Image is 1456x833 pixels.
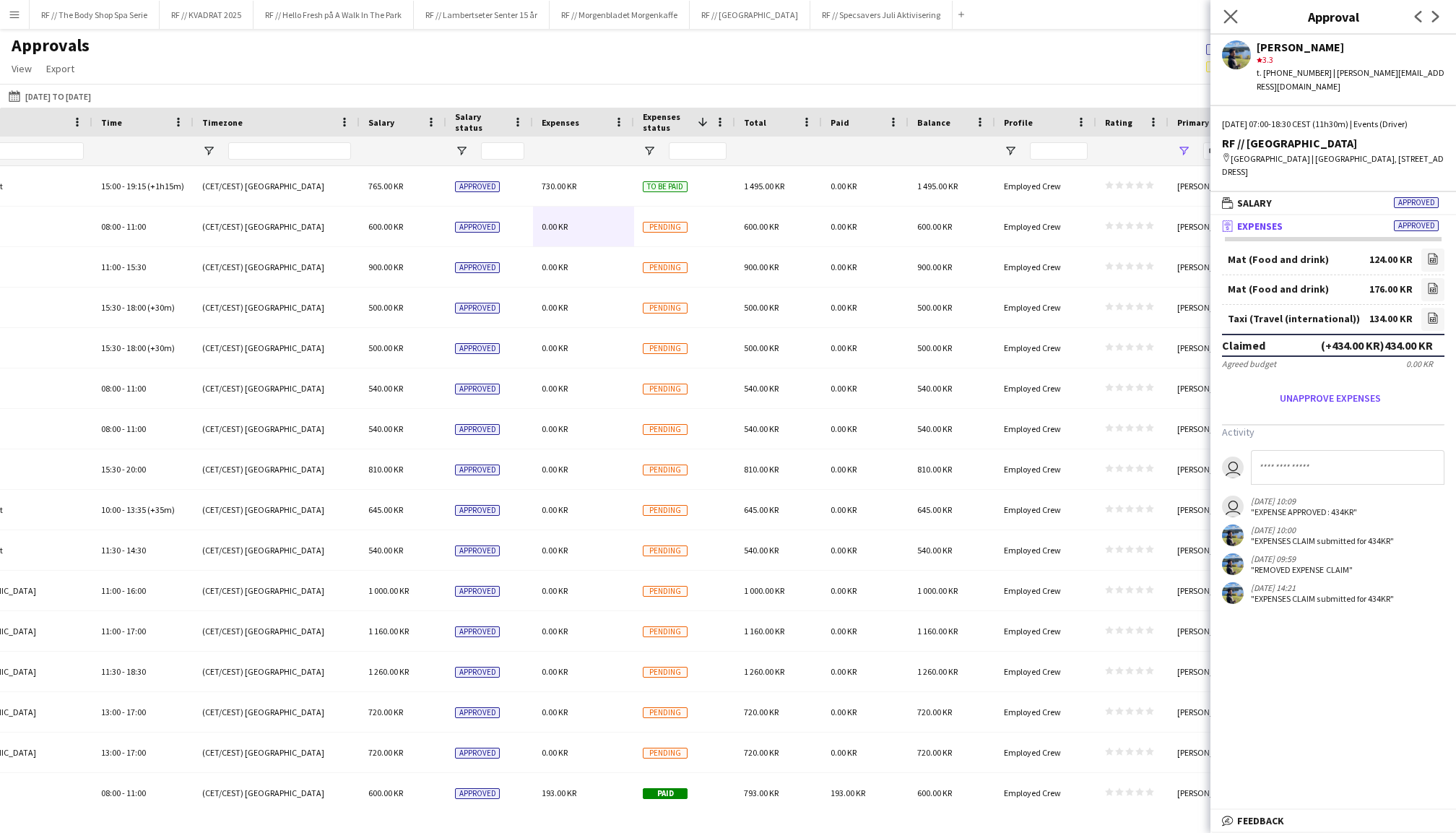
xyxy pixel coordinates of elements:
div: [PERSON_NAME] [1169,449,1270,489]
span: 0.00 KR [831,504,857,515]
span: Approved [455,262,500,273]
span: Time [101,117,122,128]
span: Approved [455,303,500,314]
span: 540.00 KR [917,383,952,394]
span: Export [46,62,74,75]
span: - [122,626,125,636]
span: 0.00 KR [542,585,568,596]
span: 500.00 KR [368,302,403,313]
span: 15:30 [101,464,121,475]
div: (CET/CEST) [GEOGRAPHIC_DATA] [194,368,360,408]
div: [PERSON_NAME] [1169,530,1270,570]
span: Approved [455,222,500,233]
span: 14:30 [126,545,146,556]
span: 0.00 KR [542,666,568,677]
span: Primary contact [1177,117,1243,128]
span: - [122,707,125,717]
span: 540.00 KR [744,383,779,394]
input: Profile Filter Input [1030,142,1088,160]
span: 0.00 KR [542,262,568,272]
div: Mat (Food and drink) [1228,284,1329,295]
span: Pending [643,626,688,637]
div: 3.3 [1257,53,1444,66]
span: 13:00 [101,747,121,758]
div: "EXPENSES CLAIM submitted for 434KR" [1251,593,1394,604]
span: 730.00 KR [542,181,576,191]
button: RF // Hello Fresh på A Walk In The Park [253,1,414,29]
span: 0.00 KR [831,585,857,596]
span: 1 260.00 KR [368,666,409,677]
span: 645.00 KR [744,504,779,515]
span: 810.00 KR [744,464,779,475]
span: 11:00 [101,626,121,636]
div: [DATE] 07:00-18:30 CEST (11h30m) | Events (Driver) [1222,118,1444,131]
button: RF // KVADRAT 2025 [160,1,253,29]
span: 500.00 KR [744,302,779,313]
span: 720.00 KR [744,747,779,758]
div: 134.00 KR [1369,314,1413,324]
span: 0.00 KR [542,342,568,353]
span: 540.00 KR [744,545,779,556]
app-user-avatar: Marit Holvik [1222,496,1244,517]
span: 900.00 KR [744,262,779,272]
div: Claimed [1222,338,1265,353]
span: Employed Crew [1004,221,1061,232]
span: 0.00 KR [831,666,857,677]
span: 0.00 KR [831,707,857,717]
span: Employed Crew [1004,423,1061,434]
span: 11:30 [101,545,121,556]
a: Export [40,59,80,78]
span: 0.00 KR [831,545,857,556]
span: 13:35 [126,504,146,515]
button: Open Filter Menu [1004,144,1017,157]
span: 0.00 KR [831,181,857,191]
span: 08:00 [101,383,121,394]
span: - [122,342,125,353]
div: (CET/CEST) [GEOGRAPHIC_DATA] [194,530,360,570]
span: 11:00 [101,262,121,272]
button: RF // Lambertseter Senter 15 år [414,1,550,29]
span: Expenses [542,117,579,128]
span: Feedback [1237,814,1284,827]
span: 1127 of 1978 [1206,42,1317,55]
span: 11:30 [101,666,121,677]
div: (CET/CEST) [GEOGRAPHIC_DATA] [194,449,360,489]
span: 0.00 KR [542,707,568,717]
button: [DATE] to [DATE] [6,87,94,105]
button: Unapprove expenses [1222,387,1439,410]
span: 0.00 KR [831,423,857,434]
span: 13:00 [101,707,121,717]
span: Employed Crew [1004,666,1061,677]
span: 11:00 [126,787,146,798]
div: [PERSON_NAME] [1169,692,1270,732]
span: 17:00 [126,626,146,636]
mat-expansion-panel-header: Feedback [1210,810,1456,832]
div: t. [PHONE_NUMBER] | [PERSON_NAME][EMAIL_ADDRESS][DOMAIN_NAME] [1257,66,1444,92]
span: 810.00 KR [368,464,403,475]
div: (CET/CEST) [GEOGRAPHIC_DATA] [194,207,360,246]
span: Employed Crew [1004,545,1061,556]
div: [PERSON_NAME] [1169,571,1270,610]
span: Expenses [1237,220,1283,233]
span: 15:30 [101,342,121,353]
span: 15:30 [126,262,146,272]
span: 540.00 KR [917,423,952,434]
span: 720.00 KR [917,707,952,717]
span: 18:00 [126,302,146,313]
span: - [122,464,125,475]
span: Approved [455,707,500,718]
div: Agreed budget [1222,358,1276,369]
div: [PERSON_NAME] [1169,207,1270,246]
span: Profile [1004,117,1033,128]
div: Taxi (Travel (international)) [1228,314,1360,324]
span: Approved [1394,197,1439,208]
app-user-avatar: Johan Sandbu [1222,553,1244,575]
span: Employed Crew [1004,707,1061,717]
span: Employed Crew [1004,626,1061,636]
span: Employed Crew [1004,342,1061,353]
span: - [122,585,125,596]
span: 90 [1206,59,1272,72]
span: 540.00 KR [744,423,779,434]
div: 124.00 KR [1369,254,1413,265]
span: 15:00 [101,181,121,191]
